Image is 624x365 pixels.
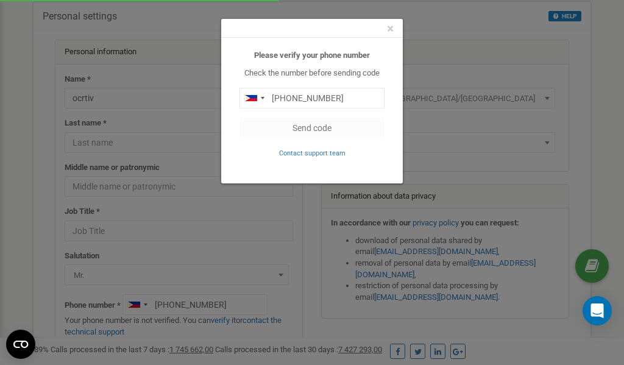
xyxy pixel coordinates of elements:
button: Open CMP widget [6,330,35,359]
small: Contact support team [279,149,346,157]
a: Contact support team [279,148,346,157]
div: Open Intercom Messenger [583,296,612,325]
button: Send code [239,118,385,138]
p: Check the number before sending code [239,68,385,79]
div: Telephone country code [240,88,268,108]
button: Close [387,23,394,35]
input: 0905 123 4567 [239,88,385,108]
b: Please verify your phone number [254,51,370,60]
span: × [387,21,394,36]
